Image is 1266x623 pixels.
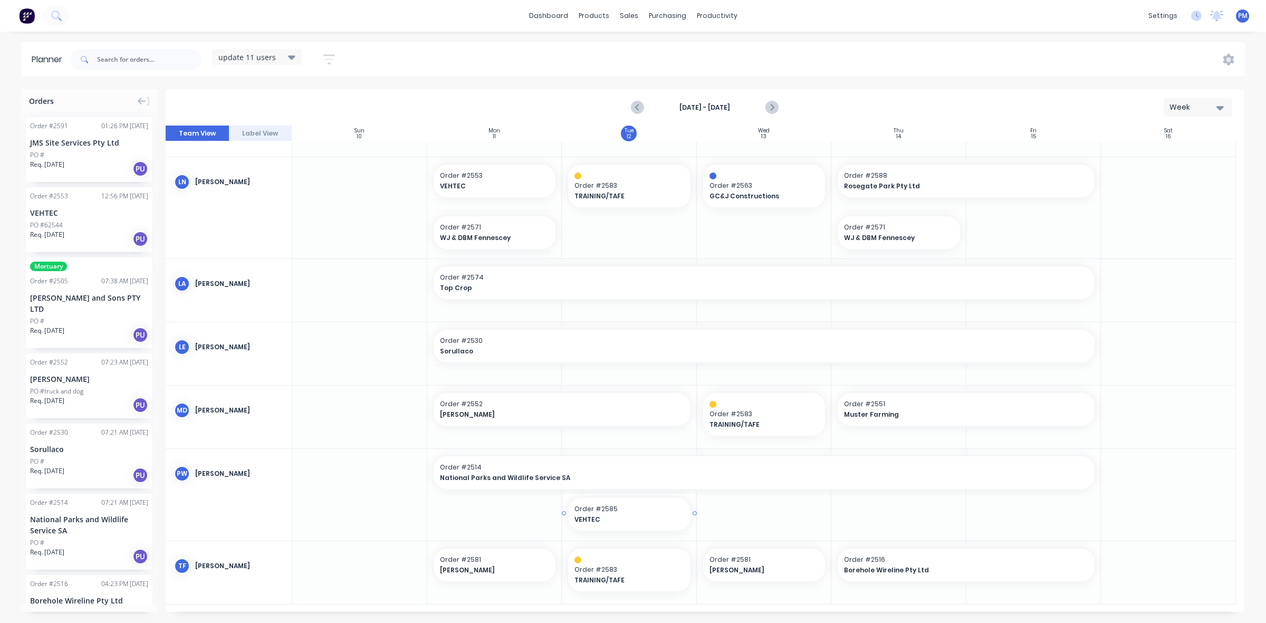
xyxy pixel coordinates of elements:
span: Order # 2585 [574,504,684,514]
div: sales [615,8,644,24]
div: LN [174,174,190,190]
span: National Parks and Wildlife Service SA [440,473,1024,483]
div: [PERSON_NAME] [30,373,148,385]
div: MD [174,402,190,418]
div: 16 [1166,134,1171,139]
span: Order # 2516 [844,555,1088,564]
div: PW [174,466,190,482]
span: Req. [DATE] [30,160,64,169]
div: Order # 2530 [30,428,68,437]
div: 07:21 AM [DATE] [101,428,148,437]
span: Order # 2563 [709,181,819,190]
span: Order # 2581 [440,555,550,564]
span: Rosegate Park Pty Ltd [844,181,1064,191]
div: [PERSON_NAME] and Sons PTY LTD [30,292,148,314]
span: VEHTEC [440,181,539,191]
span: TRAINING/TAFE [574,576,673,585]
div: Order # 2516 [30,579,68,589]
button: Label View [229,126,292,141]
div: Fri [1030,128,1037,134]
div: 13 [761,134,766,139]
div: [PERSON_NAME] [195,177,283,187]
div: 12 [627,134,631,139]
div: settings [1143,8,1183,24]
button: Week [1164,98,1232,117]
div: 07:21 AM [DATE] [101,498,148,507]
div: PU [132,467,148,483]
a: dashboard [524,8,573,24]
div: JMS Site Services Pty Ltd [30,137,148,148]
span: Order # 2552 [440,399,684,409]
span: Order # 2514 [440,463,1089,472]
div: Sorullaco [30,444,148,455]
span: GC&J Constructions [709,191,808,201]
div: Sun [354,128,365,134]
span: Order # 2588 [844,171,1088,180]
span: Order # 2574 [440,273,1089,282]
div: PO # [30,538,44,548]
span: Req. [DATE] [30,548,64,557]
div: Borehole Wireline Pty Ltd [30,595,148,606]
span: Order # 2581 [709,555,819,564]
span: WJ & DBM Fennescey [440,233,539,243]
div: [PERSON_NAME] [195,561,283,571]
span: Req. [DATE] [30,466,64,476]
div: 14 [896,134,901,139]
div: 12:56 PM [DATE] [101,191,148,201]
div: [PERSON_NAME] [195,342,283,352]
span: Req. [DATE] [30,326,64,336]
div: LE [174,339,190,355]
span: Req. [DATE] [30,230,64,239]
input: Search for orders... [97,49,202,70]
div: Order # 2591 [30,121,68,131]
span: Mortuary [30,262,67,271]
span: Order # 2583 [709,409,819,419]
strong: [DATE] - [DATE] [652,103,757,112]
div: PO # [30,457,44,466]
div: PO # [30,150,44,160]
div: Order # 2514 [30,498,68,507]
div: 11 [493,134,496,139]
div: Thu [894,128,904,134]
div: National Parks and Wildlife Service SA [30,514,148,536]
span: [PERSON_NAME] [709,566,808,575]
span: Order # 2571 [844,223,954,232]
div: PU [132,397,148,413]
div: purchasing [644,8,692,24]
span: Order # 2583 [574,565,684,574]
span: VEHTEC [574,515,673,524]
div: 10 [357,134,362,139]
span: Order # 2553 [440,171,550,180]
span: TRAINING/TAFE [709,420,808,429]
div: TF [174,558,190,574]
div: products [573,8,615,24]
div: Week [1169,102,1218,113]
button: Team View [166,126,229,141]
div: [PERSON_NAME] [195,406,283,415]
div: PO # [30,317,44,326]
div: VEHTEC [30,207,148,218]
span: Order # 2571 [440,223,550,232]
span: PM [1238,11,1248,21]
div: Tue [625,128,634,134]
span: WJ & DBM Fennescey [844,233,943,243]
div: Order # 2552 [30,358,68,367]
div: Wed [758,128,770,134]
span: Order # 2551 [844,399,1088,409]
div: PO #truck and dog [30,387,83,396]
span: [PERSON_NAME] [440,410,660,419]
span: Orders [29,95,54,107]
span: [PERSON_NAME] [440,566,539,575]
span: Order # 2530 [440,336,1089,346]
div: Planner [32,53,68,66]
img: Factory [19,8,35,24]
div: PU [132,549,148,564]
div: PU [132,327,148,343]
div: 01:26 PM [DATE] [101,121,148,131]
span: Borehole Wireline Pty Ltd [844,566,1064,575]
div: Order # 2553 [30,191,68,201]
span: Sorullaco [440,347,1024,356]
div: 15 [1031,134,1036,139]
div: PU [132,231,148,247]
span: Order # 2583 [574,181,684,190]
